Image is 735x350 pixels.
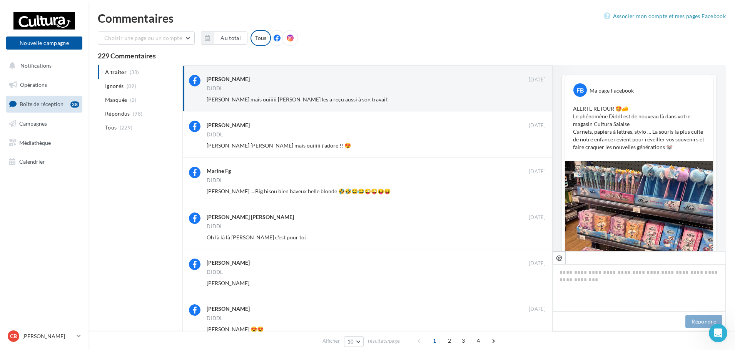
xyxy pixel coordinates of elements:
button: Au total [214,32,247,45]
span: Médiathèque [19,139,51,146]
button: Au total [201,32,247,45]
div: DIDDL [207,224,223,229]
span: 1 [428,335,441,347]
span: résultats/page [368,337,400,345]
a: Boîte de réception38 [5,96,84,112]
button: @ [553,251,566,264]
span: [PERSON_NAME] 😍😍 [207,326,264,332]
span: [DATE] [529,306,546,313]
span: [PERSON_NAME] mais ouiiiii [PERSON_NAME] les a reçu aussi à son travail! [207,96,389,103]
span: Notifications [20,62,52,69]
div: [PERSON_NAME] [207,121,250,129]
span: 3 [457,335,469,347]
span: [PERSON_NAME] ... Big bisou bien baveux belle blonde 🤣🤣😂😂😜😜😝😝 [207,188,391,194]
span: Afficher [322,337,340,345]
span: Oh là là là [PERSON_NAME] c'est pour toi [207,234,306,241]
span: (229) [120,124,133,131]
span: CB [10,332,17,340]
span: [PERSON_NAME] [PERSON_NAME] mais ouiiiii j'adore !! 😍 [207,142,351,149]
span: [PERSON_NAME] [207,280,249,286]
div: [PERSON_NAME] [PERSON_NAME] [207,213,294,221]
a: Associer mon compte et mes pages Facebook [604,12,726,21]
span: (2) [130,97,137,103]
div: DIDDL [207,86,223,91]
button: Nouvelle campagne [6,36,82,50]
a: Campagnes [5,116,84,132]
p: ALERTE RETOUR 🤩🧀 Le phénomène Diddl est de nouveau là dans votre magasin Cultura Salaise Carnets,... [573,105,705,151]
span: Calendrier [19,158,45,165]
div: Marine Fg [207,167,231,175]
span: 10 [347,338,354,345]
span: 4 [472,335,484,347]
span: Masqués [105,96,127,104]
button: Notifications [5,58,81,74]
div: Commentaires [98,12,726,24]
div: FB [573,83,587,97]
div: DIDDL [207,270,223,275]
span: [DATE] [529,76,546,83]
span: Ignorés [105,82,124,90]
i: @ [556,254,563,261]
span: [DATE] [529,122,546,129]
span: (89) [127,83,136,89]
div: DIDDL [207,178,223,183]
a: CB [PERSON_NAME] [6,329,82,343]
p: [PERSON_NAME] [22,332,73,340]
div: [PERSON_NAME] [207,305,250,313]
div: 38 [70,101,79,108]
span: Répondus [105,110,130,118]
a: Médiathèque [5,135,84,151]
div: DIDDL [207,132,223,137]
button: Choisir une page ou un compte [98,32,195,45]
div: [PERSON_NAME] [207,259,250,267]
span: Tous [105,124,117,131]
div: 229 Commentaires [98,52,726,59]
button: Répondre [685,315,722,328]
span: Opérations [20,81,47,88]
div: DIDDL [207,316,223,321]
div: Ma page Facebook [590,87,634,95]
span: 2 [443,335,456,347]
span: [DATE] [529,260,546,267]
span: [DATE] [529,168,546,175]
iframe: Intercom live chat [709,324,727,342]
span: Boîte de réception [20,101,63,107]
a: Opérations [5,77,84,93]
button: 10 [344,336,364,347]
div: [PERSON_NAME] [207,75,250,83]
a: Calendrier [5,154,84,170]
span: Campagnes [19,120,47,127]
div: Tous [251,30,271,46]
span: [DATE] [529,214,546,221]
span: (98) [133,111,142,117]
span: Choisir une page ou un compte [104,35,182,41]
